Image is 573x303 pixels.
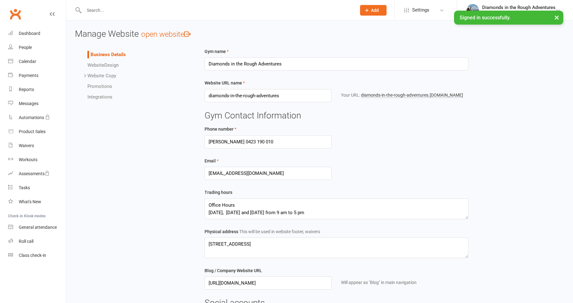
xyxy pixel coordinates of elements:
[205,79,245,86] label: Website URL name
[205,126,236,132] label: Phone number
[19,225,57,230] div: General attendance
[239,229,320,234] span: This will be used in website footer, waivers
[341,92,468,99] div: Your URL:
[205,199,468,219] textarea: Office Hours [DATE], [DATE] and [DATE] from 9 am to 5 pm
[205,228,320,235] label: Physical address
[19,73,38,78] div: Payments
[371,8,379,13] span: Add
[19,199,41,204] div: What's New
[205,111,468,121] h3: Gym Contact Information
[19,101,38,106] div: Messages
[8,181,66,195] a: Tasks
[482,5,556,10] div: Diamonds in the Rough Adventures
[8,83,66,97] a: Reports
[8,153,66,167] a: Workouts
[87,62,119,68] a: WebsiteDesign
[75,29,564,39] h3: Manage Website
[341,279,468,286] div: Will appear as "Blog" in main navigation
[8,111,66,125] a: Automations
[8,26,66,41] a: Dashboard
[19,143,34,148] div: Waivers
[8,55,66,69] a: Calendar
[19,31,40,36] div: Dashboard
[19,129,46,134] div: Product Sales
[8,195,66,209] a: What's New
[361,93,463,98] a: diamonds-in-the-rough-adventures.[DOMAIN_NAME]
[19,59,36,64] div: Calendar
[87,84,112,89] a: Promotions
[8,167,66,181] a: Assessments
[8,234,66,248] a: Roll call
[19,253,46,258] div: Class check-in
[87,73,116,79] a: Website Copy
[8,139,66,153] a: Waivers
[19,87,34,92] div: Reports
[8,248,66,262] a: Class kiosk mode
[205,277,332,290] input: http://example.com
[8,69,66,83] a: Payments
[551,11,562,24] button: ×
[482,10,556,16] div: Diamonds in the Rough Adventures
[205,238,468,258] textarea: [STREET_ADDRESS]
[19,157,37,162] div: Workouts
[19,45,32,50] div: People
[205,267,262,274] label: Blog / Company Website URL
[141,30,191,39] a: open website
[82,6,352,15] input: Search...
[205,189,232,196] label: Trading hours
[460,15,511,21] span: Signed in successfully.
[360,5,387,16] button: Add
[8,125,66,139] a: Product Sales
[19,171,50,176] div: Assessments
[8,41,66,55] a: People
[19,185,30,190] div: Tasks
[87,62,104,68] span: Website
[19,115,44,120] div: Automations
[467,4,479,17] img: thumb_image1543975352.png
[91,52,126,57] a: Business Details
[412,3,429,17] span: Settings
[205,157,219,164] label: Email
[19,239,33,244] div: Roll call
[7,6,23,22] a: Clubworx
[87,94,112,100] a: Integrations
[205,48,229,55] label: Gym name
[8,97,66,111] a: Messages
[8,220,66,234] a: General attendance kiosk mode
